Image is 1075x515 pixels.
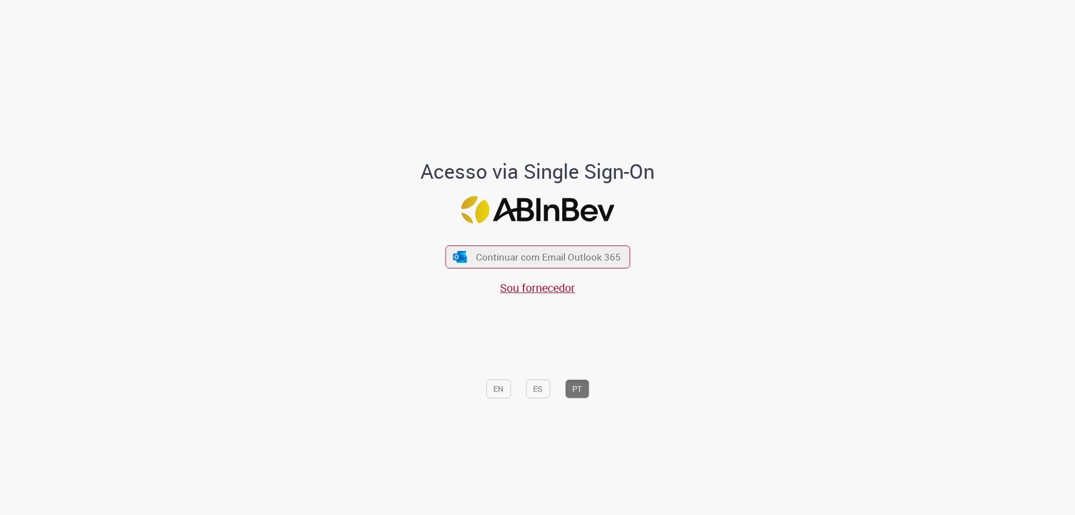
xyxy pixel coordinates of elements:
button: ícone Azure/Microsoft 360 Continuar com Email Outlook 365 [445,245,630,268]
button: ES [526,379,550,398]
span: Continuar com Email Outlook 365 [476,250,621,263]
button: EN [486,379,511,398]
button: PT [565,379,589,398]
img: Logo ABInBev [461,196,614,224]
img: ícone Azure/Microsoft 360 [452,251,468,263]
a: Sou fornecedor [500,280,575,295]
h1: Acesso via Single Sign-On [382,160,693,183]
